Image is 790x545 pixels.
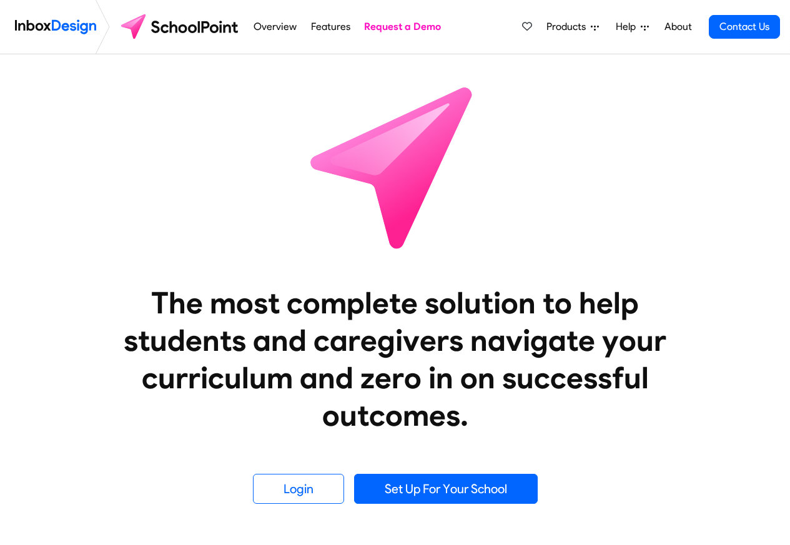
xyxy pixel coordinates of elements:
[307,14,353,39] a: Features
[253,474,344,504] a: Login
[709,15,780,39] a: Contact Us
[250,14,300,39] a: Overview
[99,284,692,434] heading: The most complete solution to help students and caregivers navigate your curriculum and zero in o...
[283,54,508,279] img: icon_schoolpoint.svg
[546,19,591,34] span: Products
[611,14,654,39] a: Help
[115,12,247,42] img: schoolpoint logo
[541,14,604,39] a: Products
[361,14,445,39] a: Request a Demo
[661,14,695,39] a: About
[616,19,641,34] span: Help
[354,474,538,504] a: Set Up For Your School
